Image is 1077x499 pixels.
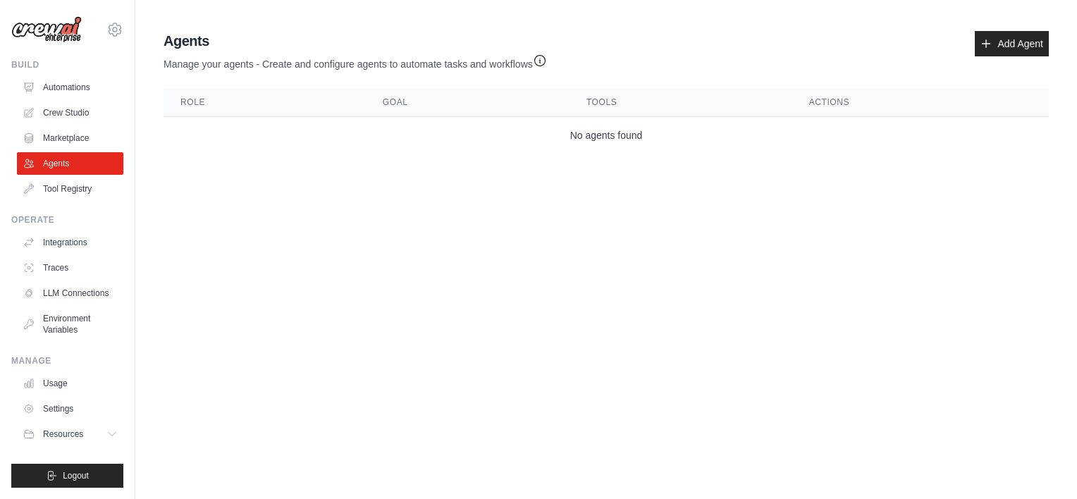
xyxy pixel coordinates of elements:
th: Tools [570,88,792,117]
button: Resources [17,423,123,445]
a: Agents [17,152,123,175]
a: Automations [17,76,123,99]
th: Role [164,88,366,117]
a: Integrations [17,231,123,254]
button: Logout [11,464,123,488]
span: Resources [43,429,83,440]
td: No agents found [164,117,1049,154]
span: Logout [63,470,89,481]
div: Build [11,59,123,70]
a: Marketplace [17,127,123,149]
a: Environment Variables [17,307,123,341]
th: Actions [792,88,1049,117]
a: Crew Studio [17,101,123,124]
a: Settings [17,398,123,420]
div: Manage [11,355,123,366]
p: Manage your agents - Create and configure agents to automate tasks and workflows [164,51,547,71]
div: Operate [11,214,123,226]
h2: Agents [164,31,547,51]
a: Traces [17,257,123,279]
a: Tool Registry [17,178,123,200]
a: Add Agent [975,31,1049,56]
img: Logo [11,16,82,43]
a: Usage [17,372,123,395]
th: Goal [366,88,570,117]
a: LLM Connections [17,282,123,304]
